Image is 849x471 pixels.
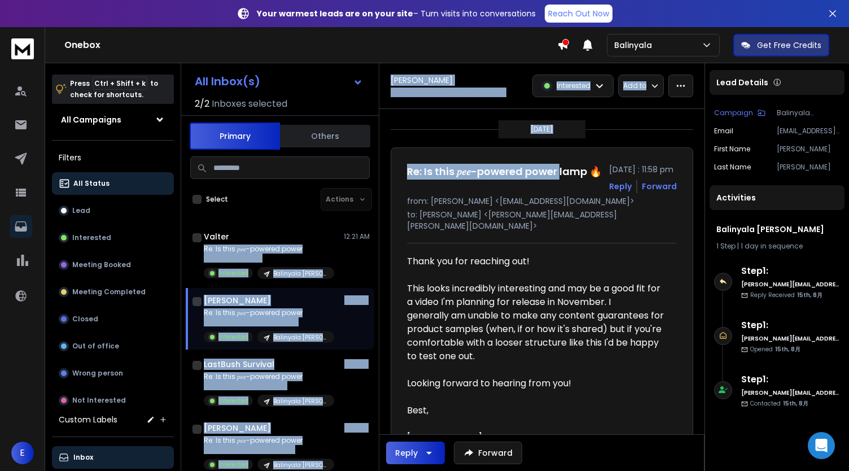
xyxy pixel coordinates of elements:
[741,389,840,397] h6: [PERSON_NAME][EMAIL_ADDRESS][PERSON_NAME][DOMAIN_NAME]
[273,269,327,278] p: Balinyala [PERSON_NAME]
[11,442,34,464] button: E
[714,127,733,136] p: Email
[72,260,131,269] p: Meeting Booked
[206,195,228,204] label: Select
[64,38,557,52] h1: Onebox
[386,442,445,464] button: Reply
[714,108,765,117] button: Campaign
[750,399,808,408] p: Contacted
[73,453,93,462] p: Inbox
[741,264,840,278] h6: Step 1 :
[407,195,677,207] p: from: [PERSON_NAME] <[EMAIL_ADDRESS][DOMAIN_NAME]>
[52,362,174,385] button: Wrong person
[195,76,260,87] h1: All Inbox(s)
[52,226,174,249] button: Interested
[52,108,174,131] button: All Campaigns
[52,389,174,412] button: Not Interested
[204,445,334,454] p: Hi, Thanks for reaching out
[72,233,111,242] p: Interested
[273,333,327,342] p: Balinyala [PERSON_NAME]
[777,108,840,117] p: Balinyala [PERSON_NAME]
[190,123,280,150] button: Primary
[714,108,753,117] p: Campaign
[609,164,677,175] p: [DATE] : 11:58 pm
[204,231,229,242] h1: Valter
[52,199,174,222] button: Lead
[407,431,668,444] div: [PERSON_NAME]
[741,334,840,343] h6: [PERSON_NAME][EMAIL_ADDRESS][PERSON_NAME][DOMAIN_NAME]
[204,422,271,434] h1: [PERSON_NAME]
[407,377,668,390] div: Looking forward to hearing from you!
[204,317,334,326] p: Thank you for reaching out!
[407,404,668,417] div: Best,
[714,145,750,154] p: First Name
[783,399,808,408] span: 15th, 8月
[257,8,413,19] strong: Your warmest leads are on your site
[757,40,821,51] p: Get Free Credits
[545,5,612,23] a: Reach Out Now
[59,414,117,425] h3: Custom Labels
[218,333,248,341] p: Interested
[777,127,840,136] p: [EMAIL_ADDRESS][DOMAIN_NAME]
[391,75,453,86] h1: [PERSON_NAME]
[557,81,590,90] p: Interested
[716,77,768,88] p: Lead Details
[741,319,840,332] h6: Step 1 :
[73,179,110,188] p: All Status
[733,34,829,56] button: Get Free Credits
[750,345,800,354] p: Opened
[218,396,248,405] p: Interested
[741,280,840,289] h6: [PERSON_NAME][EMAIL_ADDRESS][PERSON_NAME][DOMAIN_NAME]
[61,114,121,125] h1: All Campaigns
[344,296,370,305] p: 15 Aug
[454,442,522,464] button: Forward
[273,461,327,469] p: Balinyala [PERSON_NAME]
[72,287,146,296] p: Meeting Completed
[714,163,751,172] p: Last Name
[808,432,835,459] div: Open Intercom Messenger
[280,124,370,149] button: Others
[204,245,334,254] p: Re: Is this 𝑝𝑒𝑒-powered power
[11,38,34,59] img: logo
[777,145,840,154] p: [PERSON_NAME]
[642,181,677,192] div: Forward
[623,81,646,90] p: Add to
[407,164,602,180] h1: Re: Is this 𝑝𝑒𝑒-powered power lamp 🔥
[407,255,668,268] div: Thank you for reaching out!
[344,424,370,433] p: 15 Aug
[70,78,158,101] p: Press to check for shortcuts.
[797,291,822,299] span: 15th, 8月
[257,8,536,19] p: – Turn visits into conversations
[93,77,147,90] span: Ctrl + Shift + k
[52,281,174,303] button: Meeting Completed
[273,397,327,405] p: Balinyala [PERSON_NAME]
[775,345,800,354] span: 15th, 8月
[204,295,271,306] h1: [PERSON_NAME]
[72,342,119,351] p: Out of office
[716,224,838,235] h1: Balinyala [PERSON_NAME]
[186,70,372,93] button: All Inbox(s)
[218,269,248,277] p: Interested
[72,396,126,405] p: Not Interested
[716,241,736,251] span: 1 Step
[741,373,840,386] h6: Step 1 :
[548,8,609,19] p: Reach Out Now
[52,150,174,165] h3: Filters
[609,181,632,192] button: Reply
[344,232,370,241] p: 12:21 AM
[52,446,174,469] button: Inbox
[407,282,668,363] div: This looks incredibly interesting and may be a good fit for a video I'm planning for release in N...
[218,460,248,469] p: Interested
[72,315,98,324] p: Closed
[750,291,822,299] p: Reply Received
[72,206,90,215] p: Lead
[52,335,174,357] button: Out of office
[204,436,334,445] p: Re: Is this 𝑝𝑒𝑒-powered power
[204,308,334,317] p: Re: Is this 𝑝𝑒𝑒-powered power
[212,97,287,111] h3: Inboxes selected
[204,381,334,390] p: Hi, Thank you very much
[407,209,677,232] p: to: [PERSON_NAME] <[PERSON_NAME][EMAIL_ADDRESS][PERSON_NAME][DOMAIN_NAME]>
[72,369,123,378] p: Wrong person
